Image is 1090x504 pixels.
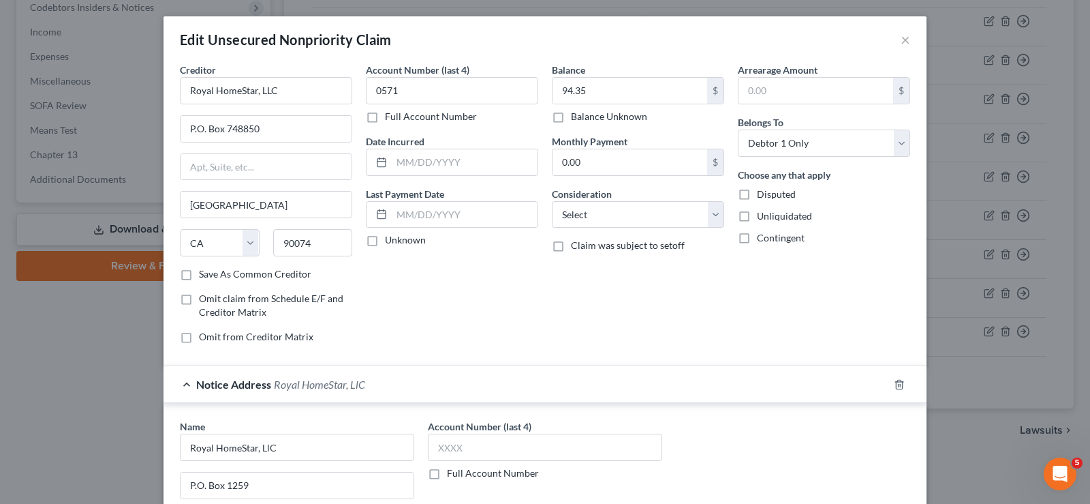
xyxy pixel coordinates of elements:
label: Monthly Payment [552,134,627,149]
span: Claim was subject to setoff [571,239,685,251]
label: Balance Unknown [571,110,647,123]
span: Omit from Creditor Matrix [199,331,313,342]
span: Belongs To [738,117,783,128]
span: Creditor [180,64,216,76]
div: $ [707,78,723,104]
span: Disputed [757,188,796,200]
input: Enter city... [181,192,352,218]
span: Unliquidated [757,210,812,222]
button: × [901,31,910,48]
input: XXXX [366,77,538,104]
label: Arrearage Amount [738,63,817,77]
label: Balance [552,63,585,77]
input: MM/DD/YYYY [392,149,538,175]
label: Full Account Number [385,110,477,123]
iframe: Intercom live chat [1044,458,1076,490]
label: Consideration [552,187,612,201]
label: Choose any that apply [738,168,830,182]
input: MM/DD/YYYY [392,202,538,228]
input: 0.00 [552,78,707,104]
input: 0.00 [738,78,893,104]
label: Full Account Number [447,466,539,480]
input: Search creditor by name... [180,77,352,104]
label: Unknown [385,233,426,247]
div: $ [893,78,909,104]
input: 0.00 [552,149,707,175]
input: Enter zip... [273,229,353,256]
span: Contingent [757,232,805,243]
span: Omit claim from Schedule E/F and Creditor Matrix [199,293,343,318]
input: Enter address... [181,473,414,499]
label: Account Number (last 4) [428,419,531,434]
span: Notice Address [196,378,271,391]
div: $ [707,149,723,175]
input: Apt, Suite, etc... [181,154,352,180]
label: Last Payment Date [366,187,444,201]
span: Name [180,421,205,432]
input: Search by name... [180,434,414,461]
span: 5 [1072,458,1083,469]
span: Royal HomeStar, LlC [274,378,365,391]
label: Save As Common Creditor [199,267,311,281]
input: Enter address... [181,116,352,142]
label: Account Number (last 4) [366,63,469,77]
label: Date Incurred [366,134,424,149]
input: XXXX [428,434,662,461]
div: Edit Unsecured Nonpriority Claim [180,30,392,49]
